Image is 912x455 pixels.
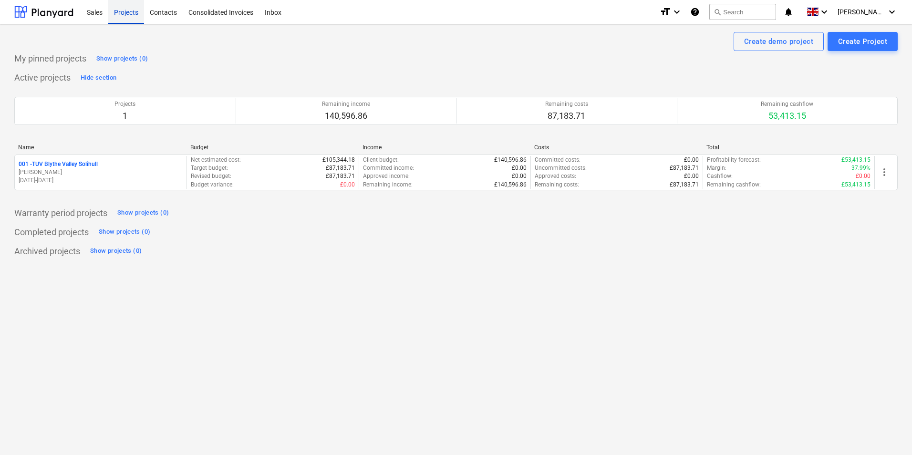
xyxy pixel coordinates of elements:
[322,100,370,108] p: Remaining income
[115,206,171,221] button: Show projects (0)
[690,6,700,18] i: Knowledge base
[363,144,527,151] div: Income
[14,72,71,83] p: Active projects
[14,227,89,238] p: Completed projects
[714,8,721,16] span: search
[707,181,761,189] p: Remaining cashflow :
[191,172,231,180] p: Revised budget :
[19,160,183,185] div: 001 -TUV Blythe Valley Solihull[PERSON_NAME][DATE]-[DATE]
[363,156,399,164] p: Client budget :
[19,160,98,168] p: 001 - TUV Blythe Valley Solihull
[856,172,871,180] p: £0.00
[734,32,824,51] button: Create demo project
[191,181,234,189] p: Budget variance :
[88,244,144,259] button: Show projects (0)
[363,172,410,180] p: Approved income :
[684,156,699,164] p: £0.00
[81,72,116,83] div: Hide section
[851,164,871,172] p: 37.99%
[707,164,726,172] p: Margin :
[684,172,699,180] p: £0.00
[322,110,370,122] p: 140,596.86
[670,164,699,172] p: £87,183.71
[326,164,355,172] p: £87,183.71
[838,35,887,48] div: Create Project
[535,172,576,180] p: Approved costs :
[117,207,169,218] div: Show projects (0)
[819,6,830,18] i: keyboard_arrow_down
[363,181,413,189] p: Remaining income :
[322,156,355,164] p: £105,344.18
[94,51,150,66] button: Show projects (0)
[494,156,527,164] p: £140,596.86
[494,181,527,189] p: £140,596.86
[545,100,588,108] p: Remaining costs
[761,110,813,122] p: 53,413.15
[114,100,135,108] p: Projects
[707,172,733,180] p: Cashflow :
[838,8,885,16] span: [PERSON_NAME]
[864,409,912,455] iframe: Chat Widget
[96,225,153,240] button: Show projects (0)
[340,181,355,189] p: £0.00
[114,110,135,122] p: 1
[886,6,898,18] i: keyboard_arrow_down
[14,207,107,219] p: Warranty period projects
[512,172,527,180] p: £0.00
[191,156,241,164] p: Net estimated cost :
[879,166,890,178] span: more_vert
[660,6,671,18] i: format_size
[841,156,871,164] p: £53,413.15
[96,53,148,64] div: Show projects (0)
[14,246,80,257] p: Archived projects
[744,35,813,48] div: Create demo project
[761,100,813,108] p: Remaining cashflow
[706,144,871,151] div: Total
[545,110,588,122] p: 87,183.71
[90,246,142,257] div: Show projects (0)
[535,156,580,164] p: Committed costs :
[828,32,898,51] button: Create Project
[841,181,871,189] p: £53,413.15
[326,172,355,180] p: £87,183.71
[535,181,579,189] p: Remaining costs :
[190,144,355,151] div: Budget
[14,53,86,64] p: My pinned projects
[99,227,150,238] div: Show projects (0)
[78,70,119,85] button: Hide section
[18,144,183,151] div: Name
[512,164,527,172] p: £0.00
[707,156,761,164] p: Profitability forecast :
[534,144,699,151] div: Costs
[709,4,776,20] button: Search
[535,164,587,172] p: Uncommitted costs :
[191,164,228,172] p: Target budget :
[19,168,183,176] p: [PERSON_NAME]
[19,176,183,185] p: [DATE] - [DATE]
[784,6,793,18] i: notifications
[363,164,414,172] p: Committed income :
[670,181,699,189] p: £87,183.71
[671,6,683,18] i: keyboard_arrow_down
